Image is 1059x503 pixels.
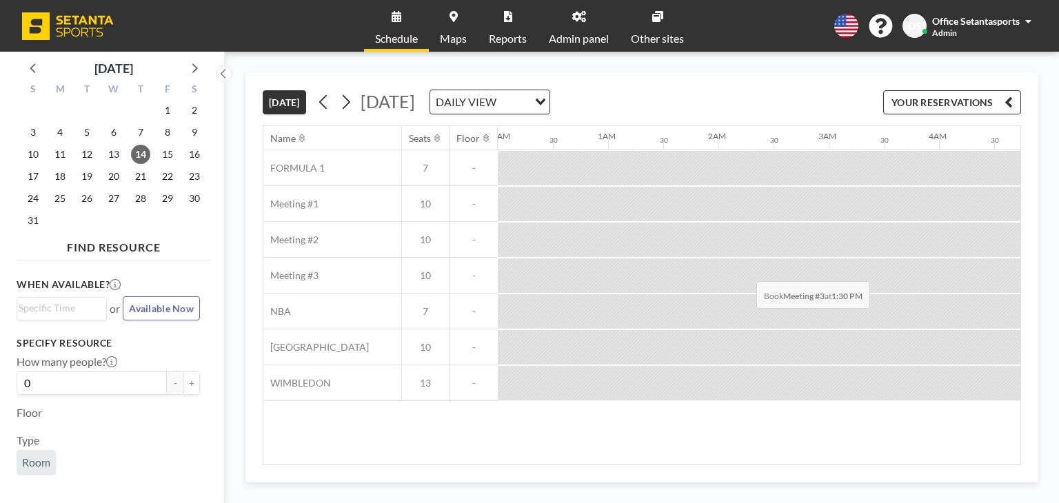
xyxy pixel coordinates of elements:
[756,281,870,309] span: Book at
[440,33,467,44] span: Maps
[181,81,208,99] div: S
[185,145,204,164] span: Saturday, August 16, 2025
[23,211,43,230] span: Sunday, August 31, 2025
[123,296,200,320] button: Available Now
[19,300,99,316] input: Search for option
[263,198,319,210] span: Meeting #1
[17,355,117,369] label: How many people?
[660,136,668,145] div: 30
[77,167,97,186] span: Tuesday, August 19, 2025
[831,291,863,301] b: 1:30 PM
[932,15,1020,27] span: Office Setantasports
[185,189,204,208] span: Saturday, August 30, 2025
[501,93,527,111] input: Search for option
[487,131,510,141] div: 12AM
[77,145,97,164] span: Tuesday, August 12, 2025
[263,162,325,174] span: FORMULA 1
[158,123,177,142] span: Friday, August 8, 2025
[818,131,836,141] div: 3AM
[489,33,527,44] span: Reports
[158,167,177,186] span: Friday, August 22, 2025
[104,145,123,164] span: Wednesday, August 13, 2025
[167,371,183,395] button: -
[22,455,50,469] span: Room
[883,90,1021,114] button: YOUR RESERVATIONS
[908,20,921,32] span: OS
[17,298,106,318] div: Search for option
[409,132,431,145] div: Seats
[708,131,726,141] div: 2AM
[263,377,331,389] span: WIMBLEDON
[158,101,177,120] span: Friday, August 1, 2025
[450,305,498,318] span: -
[263,90,306,114] button: [DATE]
[104,189,123,208] span: Wednesday, August 27, 2025
[402,234,449,246] span: 10
[783,291,825,301] b: Meeting #3
[104,167,123,186] span: Wednesday, August 20, 2025
[263,341,369,353] span: [GEOGRAPHIC_DATA]
[361,91,415,112] span: [DATE]
[402,198,449,210] span: 10
[263,234,319,246] span: Meeting #2
[450,198,498,210] span: -
[375,33,418,44] span: Schedule
[433,93,499,111] span: DAILY VIEW
[450,341,498,353] span: -
[402,162,449,174] span: 7
[770,136,778,145] div: 30
[402,377,449,389] span: 13
[131,189,150,208] span: Thursday, August 28, 2025
[263,305,291,318] span: NBA
[991,136,999,145] div: 30
[131,167,150,186] span: Thursday, August 21, 2025
[549,136,558,145] div: 30
[183,371,200,395] button: +
[20,81,47,99] div: S
[74,81,101,99] div: T
[430,90,549,114] div: Search for option
[17,433,39,447] label: Type
[450,269,498,282] span: -
[131,145,150,164] span: Thursday, August 14, 2025
[23,145,43,164] span: Sunday, August 10, 2025
[77,123,97,142] span: Tuesday, August 5, 2025
[598,131,616,141] div: 1AM
[402,269,449,282] span: 10
[23,167,43,186] span: Sunday, August 17, 2025
[50,189,70,208] span: Monday, August 25, 2025
[22,12,114,40] img: organization-logo
[402,341,449,353] span: 10
[17,235,211,254] h4: FIND RESOURCE
[17,337,200,349] h3: Specify resource
[185,101,204,120] span: Saturday, August 2, 2025
[631,33,684,44] span: Other sites
[185,167,204,186] span: Saturday, August 23, 2025
[50,167,70,186] span: Monday, August 18, 2025
[23,189,43,208] span: Sunday, August 24, 2025
[929,131,947,141] div: 4AM
[450,234,498,246] span: -
[129,302,194,314] span: Available Now
[450,377,498,389] span: -
[185,123,204,142] span: Saturday, August 9, 2025
[402,305,449,318] span: 7
[17,406,42,420] label: Floor
[77,189,97,208] span: Tuesday, August 26, 2025
[94,59,133,78] div: [DATE]
[154,81,181,99] div: F
[131,123,150,142] span: Thursday, August 7, 2025
[101,81,128,99] div: W
[270,132,296,145] div: Name
[23,123,43,142] span: Sunday, August 3, 2025
[932,28,957,38] span: Admin
[127,81,154,99] div: T
[263,269,319,282] span: Meeting #3
[456,132,480,145] div: Floor
[50,145,70,164] span: Monday, August 11, 2025
[450,162,498,174] span: -
[50,123,70,142] span: Monday, August 4, 2025
[110,302,120,316] span: or
[158,145,177,164] span: Friday, August 15, 2025
[47,81,74,99] div: M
